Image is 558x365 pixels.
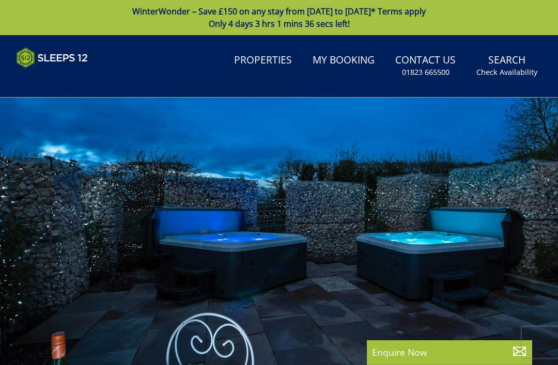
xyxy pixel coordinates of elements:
small: 01823 665500 [402,67,450,77]
iframe: Customer reviews powered by Trustpilot [11,74,120,83]
a: SearchCheck Availability [472,49,541,83]
p: Enquire Now [372,345,527,359]
span: Only 4 days 3 hrs 1 mins 36 secs left! [209,18,350,29]
a: Properties [230,49,296,72]
a: Contact Us01823 665500 [391,49,460,83]
small: Check Availability [476,67,537,77]
a: My Booking [308,49,379,72]
img: Sleeps 12 [17,47,88,68]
